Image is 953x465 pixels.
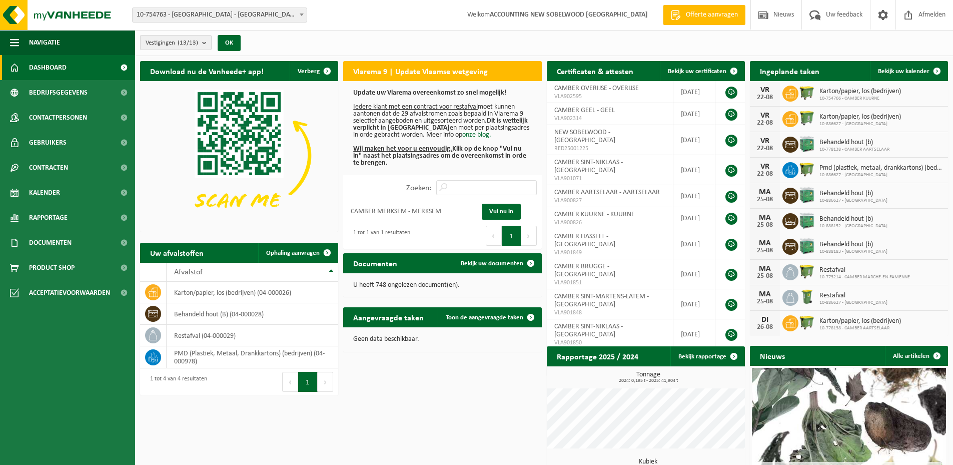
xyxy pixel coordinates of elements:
td: [DATE] [673,185,715,207]
span: Afvalstof [174,268,203,276]
h2: Uw afvalstoffen [140,243,214,262]
a: Bekijk uw kalender [870,61,947,81]
a: Ophaling aanvragen [258,243,337,263]
div: VR [755,137,775,145]
span: 10-886627 - [GEOGRAPHIC_DATA] [819,121,901,127]
u: Wij maken het voor u eenvoudig. [353,145,452,153]
b: Klik op de knop "Vul nu in" naast het plaatsingsadres om de overeenkomst in orde te brengen. [353,145,526,167]
span: 2024: 0,195 t - 2025: 41,904 t [552,378,745,383]
span: 10-773214 - CAMBER MARCHE-EN-FAMENNE [819,274,910,280]
a: Bekijk uw documenten [453,253,541,273]
span: Behandeld hout (b) [819,139,889,147]
span: 10-886627 - [GEOGRAPHIC_DATA] [819,172,943,178]
td: [DATE] [673,81,715,103]
a: Bekijk uw certificaten [660,61,744,81]
span: NEW SOBELWOOD - [GEOGRAPHIC_DATA] [554,129,615,144]
span: Dashboard [29,55,67,80]
span: Pmd (plastiek, metaal, drankkartons) (bedrijven) [819,164,943,172]
button: 1 [298,372,318,392]
span: CAMBER KUURNE - KUURNE [554,211,635,218]
span: Restafval [819,292,887,300]
div: VR [755,163,775,171]
div: 25-08 [755,298,775,305]
span: VLA900827 [554,197,665,205]
span: 10-754763 - NEW SOBELWOOD - SINT-GILLIS [133,8,307,22]
div: 22-08 [755,145,775,152]
img: PB-HB-1400-HPE-GN-11 [798,135,815,153]
span: Documenten [29,230,72,255]
span: VLA901071 [554,175,665,183]
span: 10-888183 - [GEOGRAPHIC_DATA] [819,249,887,255]
h2: Aangevraagde taken [343,307,434,327]
div: 1 tot 1 van 1 resultaten [348,225,410,247]
span: VLA902314 [554,115,665,123]
span: Vestigingen [146,36,198,51]
p: U heeft 748 ongelezen document(en). [353,282,531,289]
span: 10-886627 - [GEOGRAPHIC_DATA] [819,198,887,204]
td: [DATE] [673,289,715,319]
img: WB-0770-HPE-GN-50 [798,110,815,127]
span: VLA900826 [554,219,665,227]
span: CAMBER SINT-MARTENS-LATEM - [GEOGRAPHIC_DATA] [554,293,649,308]
span: Rapportage [29,205,68,230]
div: MA [755,188,775,196]
h2: Vlarema 9 | Update Vlaamse wetgeving [343,61,498,81]
span: VLA901849 [554,249,665,257]
span: Offerte aanvragen [683,10,740,20]
span: Ophaling aanvragen [266,250,320,256]
a: Alle artikelen [885,346,947,366]
td: karton/papier, los (bedrijven) (04-000026) [167,282,338,303]
img: WB-1100-HPE-GN-51 [798,161,815,178]
span: Bekijk uw documenten [461,260,523,267]
span: Contactpersonen [29,105,87,130]
img: WB-0240-HPE-GN-51 [798,288,815,305]
button: Verberg [290,61,337,81]
p: Geen data beschikbaar. [353,336,531,343]
span: 10-778138 - CAMBER AARTSELAAR [819,325,901,331]
u: Iedere klant met een contract voor restafval [353,103,478,111]
span: CAMBER OVERIJSE - OVERIJSE [554,85,639,92]
td: CAMBER MERKSEM - MERKSEM [343,200,473,222]
img: WB-1100-HPE-GN-51 [798,314,815,331]
td: [DATE] [673,229,715,259]
span: Bekijk uw certificaten [668,68,726,75]
h3: Tonnage [552,371,745,383]
span: Karton/papier, los (bedrijven) [819,317,901,325]
span: CAMBER AARTSELAAR - AARTSELAAR [554,189,660,196]
span: VLA901850 [554,339,665,347]
a: onze blog. [462,131,491,139]
td: [DATE] [673,155,715,185]
span: Navigatie [29,30,60,55]
div: 22-08 [755,171,775,178]
div: 25-08 [755,247,775,254]
img: WB-1100-HPE-GN-51 [798,84,815,101]
span: Gebruikers [29,130,67,155]
h2: Download nu de Vanheede+ app! [140,61,274,81]
h2: Rapportage 2025 / 2024 [547,346,648,366]
span: Toon de aangevraagde taken [446,314,523,321]
div: VR [755,86,775,94]
div: 22-08 [755,120,775,127]
span: Behandeld hout (b) [819,215,887,223]
span: Bedrijfsgegevens [29,80,88,105]
label: Zoeken: [406,184,431,192]
span: Behandeld hout (b) [819,241,887,249]
span: RED25001225 [554,145,665,153]
span: Verberg [298,68,320,75]
td: behandeld hout (B) (04-000028) [167,303,338,325]
h2: Documenten [343,253,407,273]
div: DI [755,316,775,324]
div: 25-08 [755,273,775,280]
a: Toon de aangevraagde taken [438,307,541,327]
span: CAMBER GEEL - GEEL [554,107,615,114]
td: [DATE] [673,103,715,125]
span: VLA901848 [554,309,665,317]
span: 10-886627 - [GEOGRAPHIC_DATA] [819,300,887,306]
span: CAMBER HASSELT - [GEOGRAPHIC_DATA] [554,233,615,248]
h2: Certificaten & attesten [547,61,643,81]
span: 10-754763 - NEW SOBELWOOD - SINT-GILLIS [132,8,307,23]
span: 10-754766 - CAMBER KUURNE [819,96,901,102]
b: Dit is wettelijk verplicht in [GEOGRAPHIC_DATA] [353,117,528,132]
span: Karton/papier, los (bedrijven) [819,113,901,121]
div: 22-08 [755,94,775,101]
